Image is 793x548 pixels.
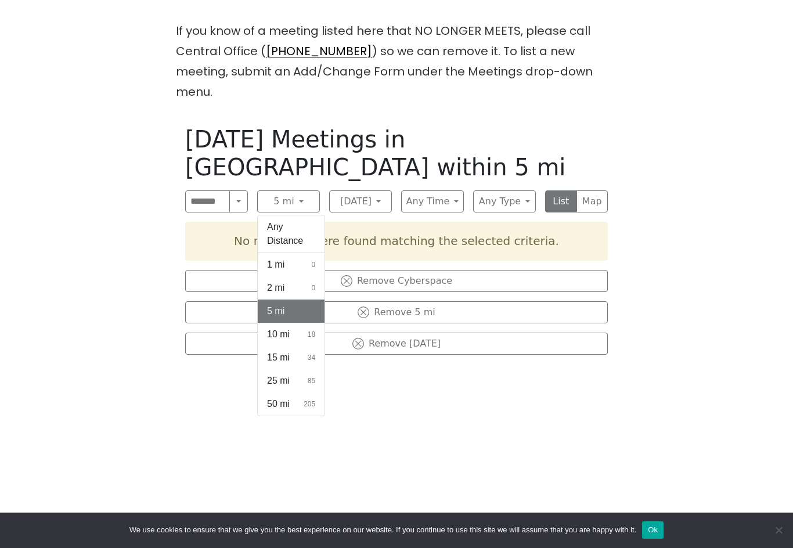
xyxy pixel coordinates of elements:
button: Any Time [401,190,464,212]
span: 50 mi [267,397,290,411]
button: Near Me [229,190,248,212]
span: 34 results [308,352,315,363]
div: 5 mi [257,215,325,416]
span: We use cookies to ensure that we give you the best experience on our website. If you continue to ... [129,524,636,536]
button: 1 mi0 results [258,253,325,276]
button: 10 mi18 results [258,323,325,346]
span: No [773,524,784,536]
button: 50 mi205 results [258,392,325,416]
span: 5 mi [267,304,284,318]
h1: [DATE] Meetings in [GEOGRAPHIC_DATA] within 5 mi [185,125,608,181]
button: 2 mi0 results [258,276,325,300]
button: Remove [DATE] [185,333,608,355]
input: Near Me [185,190,230,212]
span: 1 mi [267,258,284,272]
span: 205 results [304,399,315,409]
span: 2 mi [267,281,284,295]
button: 5 mi17 results [258,300,325,323]
span: 85 results [308,376,315,386]
button: Remove Cyberspace [185,270,608,292]
button: 25 mi85 results [258,369,325,392]
button: [DATE] [329,190,392,212]
button: List [545,190,577,212]
button: Any Type [473,190,536,212]
button: 5 mi [257,190,320,212]
span: 0 results [311,283,315,293]
span: 18 results [308,329,315,340]
span: 0 results [311,259,315,270]
button: Remove 5 mi [185,301,608,323]
div: No meetings were found matching the selected criteria. [185,222,608,261]
span: 25 mi [267,374,290,388]
button: Map [576,190,608,212]
span: 17 results [308,306,315,316]
button: 15 mi34 results [258,346,325,369]
span: 15 mi [267,351,290,365]
button: Any Distance [258,215,325,253]
p: If you know of a meeting listed here that NO LONGER MEETS, please call Central Office ( ) so we c... [176,21,617,102]
button: Ok [642,521,664,539]
span: 10 mi [267,327,290,341]
a: [PHONE_NUMBER] [266,43,372,59]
